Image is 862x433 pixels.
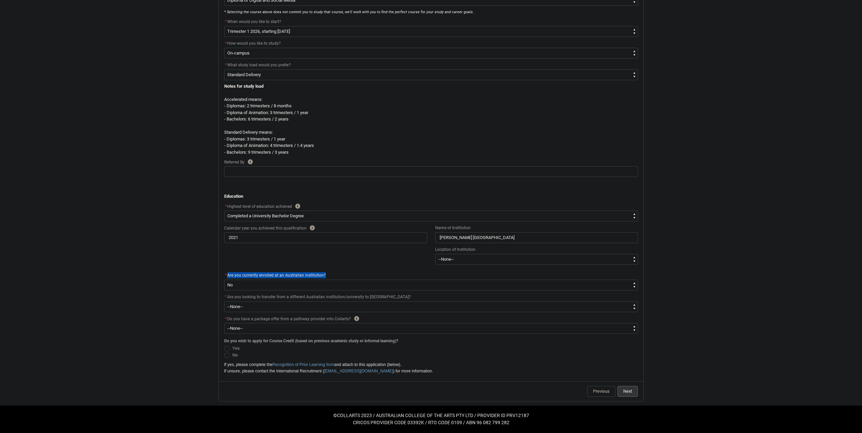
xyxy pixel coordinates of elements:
[225,204,227,209] abbr: required
[227,204,292,209] span: Highest level of education achieved
[227,273,326,278] span: Are you currently enrolled at an Australian institution?
[224,339,398,343] span: Do you wish to apply for Course Credit (based on previous academic study or informal learning)?
[227,317,351,321] span: Do you have a package offer from a pathway provider into Collarts?
[334,362,401,367] span: and attach to this application (below).
[225,41,227,46] abbr: required
[224,142,638,149] p: - Diploma of Animation: 4 trimesters / 1.4 years
[227,295,411,299] span: Are you looking to transfer from a different Australian institution/university to [GEOGRAPHIC_DATA]?
[225,317,227,321] abbr: required
[227,63,291,67] span: What study load would you prefer?
[617,386,638,397] button: Next
[227,19,281,24] span: When would you like to start?
[272,362,334,367] a: Recognition of Prior Learning form
[224,369,324,373] span: If unsure, please contact the International Recruitment (
[224,96,638,103] p: Accelerated means:
[224,226,307,231] span: Calendar year you achieved this qualification
[227,41,281,46] span: How would you like to study?
[224,160,245,165] span: Referred By
[224,10,474,14] em: * Selecting the course above does not commit you to study that course, we'll work with you to fin...
[435,225,471,230] span: Name of Institution
[224,194,243,199] strong: Education
[224,362,273,367] span: If yes, please complete the
[224,136,638,143] p: - Diplomas: 3 trimesters / 1 year
[224,109,638,116] p: - Diploma of Animation: 3 trimesters / 1 year
[224,116,638,123] p: - Bachelors: 6 trimesters / 2 years
[324,369,393,373] a: [EMAIL_ADDRESS][DOMAIN_NAME]
[232,352,238,358] span: No
[224,103,638,109] p: - Diplomas: 2 trimesters / 8 months
[393,369,433,373] span: ) for more information.
[224,84,264,89] strong: Notes for study load
[224,149,638,156] p: - Bachelors: 9 trimesters / 3 years
[225,63,227,67] abbr: required
[435,247,476,252] span: Location of Institution
[232,346,240,351] span: Yes
[225,19,227,24] abbr: required
[587,386,615,397] button: Previous
[225,295,227,299] abbr: required
[224,129,638,136] p: Standard Delivery means:
[225,273,227,278] abbr: required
